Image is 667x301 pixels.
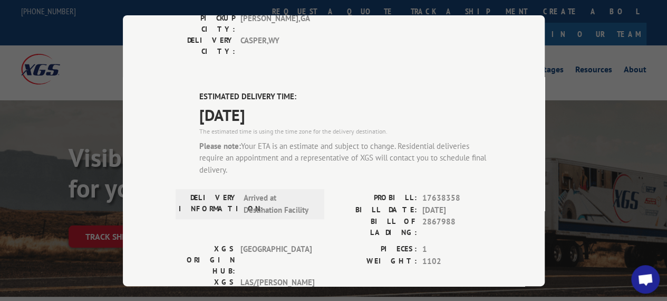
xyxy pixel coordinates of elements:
div: Your ETA is an estimate and subject to change. Residential deliveries require an appointment and ... [199,140,492,176]
label: PIECES: [334,243,417,256]
label: DELIVERY CITY: [176,35,235,57]
span: [PERSON_NAME] , GA [240,13,312,35]
div: The estimated time is using the time zone for the delivery destination. [199,126,492,136]
span: 1 [422,243,492,256]
span: [DATE] [422,204,492,216]
label: PROBILL: [334,192,417,204]
span: Arrived at Destination Facility [244,192,315,216]
span: 2867988 [422,216,492,238]
strong: Please note: [199,140,241,150]
label: BILL DATE: [334,204,417,216]
span: CASPER , WY [240,35,312,57]
span: [GEOGRAPHIC_DATA] [240,243,312,277]
span: 1102 [422,255,492,267]
label: PICKUP CITY: [176,13,235,35]
label: DELIVERY INFORMATION: [179,192,238,216]
span: 17638358 [422,192,492,204]
span: [DATE] [199,102,492,126]
label: BILL OF LADING: [334,216,417,238]
label: WEIGHT: [334,255,417,267]
label: XGS ORIGIN HUB: [176,243,235,277]
label: ESTIMATED DELIVERY TIME: [199,91,492,103]
div: Open chat [631,265,660,294]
